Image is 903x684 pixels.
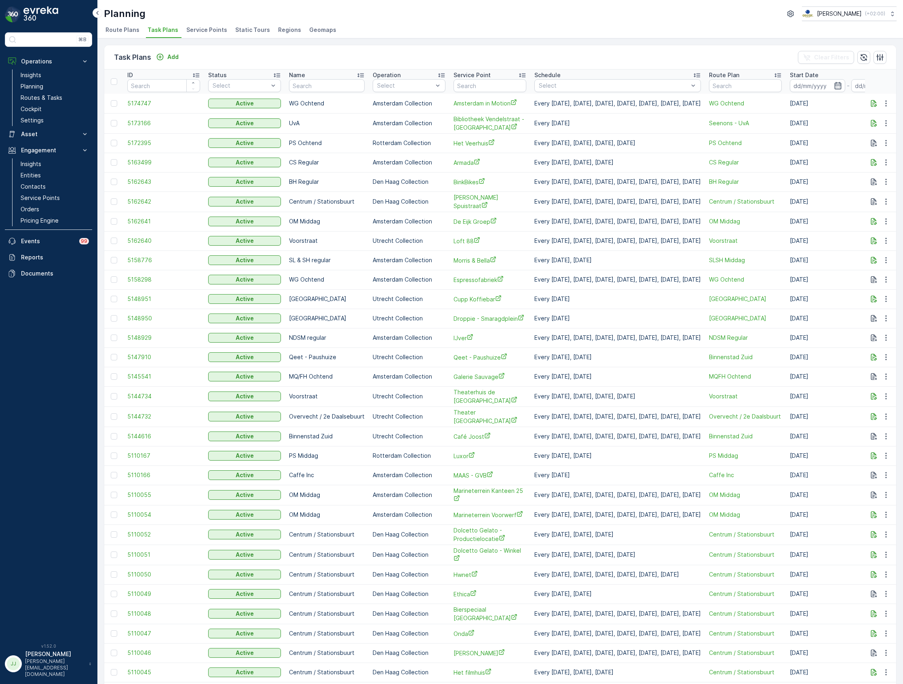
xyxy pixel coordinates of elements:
[709,119,782,127] a: Seenons - UvA
[709,256,782,264] a: SLSH Middag
[236,471,254,479] p: Active
[454,276,526,284] span: Espressofabriek
[454,570,526,579] a: Hwnet
[81,238,87,244] p: 99
[236,276,254,284] p: Active
[709,198,782,206] span: Centrum / Stationsbuurt
[127,570,200,579] a: 5110050
[709,570,782,579] span: Centrum / Stationsbuurt
[454,452,526,460] a: Luxor
[5,126,92,142] button: Asset
[111,296,117,302] div: Toggle Row Selected
[111,335,117,341] div: Toggle Row Selected
[127,119,200,127] span: 5173166
[709,295,782,303] a: Lombok
[236,432,254,440] p: Active
[127,511,200,519] span: 5110054
[709,610,782,618] a: Centrum / Stationsbuurt
[111,120,117,126] div: Toggle Row Selected
[111,433,117,440] div: Toggle Row Selected
[454,511,526,519] a: Marineterrein Voorwerf
[127,551,200,559] a: 5110051
[454,79,526,92] input: Search
[709,432,782,440] span: Binnenstad Zuid
[454,295,526,303] a: Cupp Koffiebar
[236,491,254,499] p: Active
[111,630,117,637] div: Toggle Row Selected
[236,392,254,400] p: Active
[454,408,526,425] span: Theater [GEOGRAPHIC_DATA]
[111,452,117,459] div: Toggle Row Selected
[709,276,782,284] span: WG Ochtend
[127,237,200,245] a: 5162640
[454,353,526,362] span: Qeet - Paushuize
[236,217,254,225] p: Active
[111,413,117,420] div: Toggle Row Selected
[709,139,782,147] a: PS Ochtend
[21,94,62,102] p: Routes & Tasks
[236,237,254,245] p: Active
[454,178,526,186] a: BinkBikes
[454,471,526,480] a: MAAS - GVB
[17,170,92,181] a: Entities
[709,79,782,92] input: Search
[127,471,200,479] a: 5110166
[111,257,117,263] div: Toggle Row Selected
[127,353,200,361] a: 5147910
[709,530,782,539] span: Centrum / Stationsbuurt
[454,139,526,147] a: Het Veerhuis
[127,413,200,421] a: 5144732
[236,551,254,559] p: Active
[111,531,117,538] div: Toggle Row Selected
[21,205,39,213] p: Orders
[21,160,41,168] p: Insights
[111,179,117,185] div: Toggle Row Selected
[454,408,526,425] a: Theater Utrecht
[236,198,254,206] p: Active
[236,158,254,166] p: Active
[127,452,200,460] span: 5110167
[111,198,117,205] div: Toggle Row Selected
[21,71,41,79] p: Insights
[709,99,782,107] a: WG Ochtend
[709,158,782,166] a: CS Regular
[127,610,200,618] span: 5110048
[236,590,254,598] p: Active
[111,511,117,518] div: Toggle Row Selected
[236,413,254,421] p: Active
[127,334,200,342] a: 5148929
[454,237,526,245] span: Loft 88
[127,491,200,499] span: 5110055
[709,551,782,559] a: Centrum / Stationsbuurt
[17,103,92,115] a: Cockpit
[5,249,92,265] a: Reports
[127,256,200,264] a: 5158776
[709,452,782,460] span: PS Middag
[127,79,200,92] input: Search
[236,256,254,264] p: Active
[127,432,200,440] span: 5144616
[127,590,200,598] a: 5110049
[236,530,254,539] p: Active
[454,373,526,381] span: Galerie Sauvage
[127,373,200,381] span: 5145541
[111,276,117,283] div: Toggle Row Selected
[111,393,117,400] div: Toggle Row Selected
[454,194,526,210] a: Bram Ladage Spuistraat
[454,487,526,503] a: Marineterrein Kanteen 25
[454,256,526,265] a: Morris & Bella
[111,354,117,360] div: Toggle Row Selected
[454,99,526,107] a: Amsterdam in Motion
[127,178,200,186] a: 5162643
[111,238,117,244] div: Toggle Row Selected
[153,52,182,62] button: Add
[454,115,526,132] a: Bibliotheek Vendelstraat - UvA
[236,373,254,381] p: Active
